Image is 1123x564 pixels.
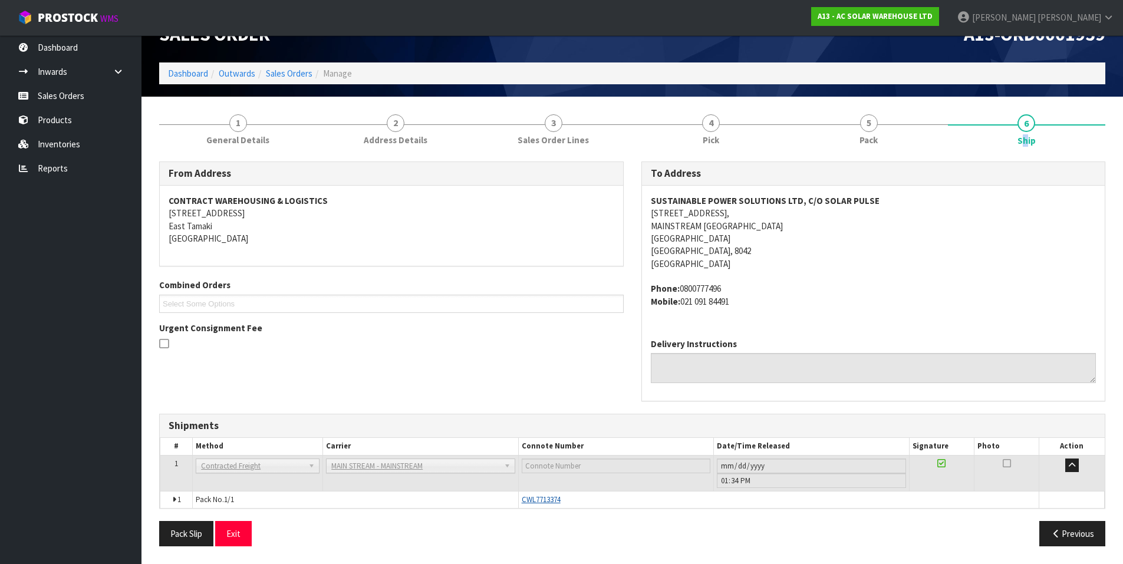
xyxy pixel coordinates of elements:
strong: mobile [651,296,680,307]
span: 6 [1017,114,1035,132]
button: Pack Slip [159,521,213,546]
address: [STREET_ADDRESS], MAINSTREAM [GEOGRAPHIC_DATA] [GEOGRAPHIC_DATA] [GEOGRAPHIC_DATA], 8042 [GEOGRAP... [651,194,1096,271]
span: 3 [545,114,562,132]
th: Method [193,438,323,455]
span: Pick [703,134,719,146]
span: MAIN STREAM - MAINSTREAM [331,459,499,473]
span: 1 [177,494,181,504]
span: Ship [1017,134,1036,147]
span: CWL7713374 [522,494,561,504]
span: 4 [702,114,720,132]
img: cube-alt.png [18,10,32,25]
th: Action [1039,438,1105,455]
address: [STREET_ADDRESS] East Tamaki [GEOGRAPHIC_DATA] [169,194,614,245]
span: Contracted Freight [201,459,304,473]
strong: CONTRACT WAREHOUSING & LOGISTICS [169,195,328,206]
strong: SUSTAINABLE POWER SOLUTIONS LTD, C/O SOLAR PULSE [651,195,880,206]
span: 1/1 [224,494,234,504]
button: Previous [1039,521,1105,546]
span: ProStock [38,10,98,25]
span: 5 [860,114,878,132]
th: Signature [909,438,974,455]
span: 1 [229,114,247,132]
strong: A13 - AC SOLAR WAREHOUSE LTD [818,11,933,21]
h3: From Address [169,168,614,179]
span: Sales Order Lines [518,134,589,146]
label: Delivery Instructions [651,338,737,350]
label: Combined Orders [159,279,230,291]
strong: phone [651,283,680,294]
h3: To Address [651,168,1096,179]
address: 0800777496 021 091 84491 [651,282,1096,308]
th: Connote Number [518,438,713,455]
th: # [160,438,193,455]
th: Photo [974,438,1039,455]
th: Carrier [323,438,518,455]
span: Ship [159,153,1105,555]
input: Connote Number [522,459,710,473]
th: Date/Time Released [714,438,909,455]
a: Outwards [219,68,255,79]
span: General Details [206,134,269,146]
button: Exit [215,521,252,546]
span: [PERSON_NAME] [972,12,1036,23]
h3: Shipments [169,420,1096,431]
td: Pack No. [193,491,518,508]
span: 1 [174,459,178,469]
span: Pack [859,134,878,146]
a: Sales Orders [266,68,312,79]
small: WMS [100,13,118,24]
label: Urgent Consignment Fee [159,322,262,334]
span: Address Details [364,134,427,146]
a: Dashboard [168,68,208,79]
span: [PERSON_NAME] [1038,12,1101,23]
span: Manage [323,68,352,79]
span: 2 [387,114,404,132]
